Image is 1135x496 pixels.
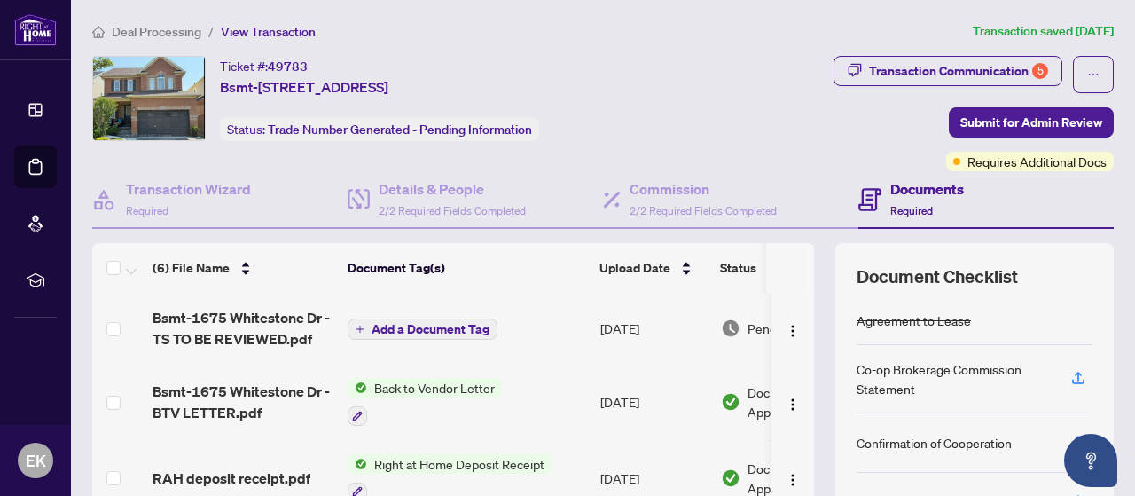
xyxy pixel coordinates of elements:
span: RAH deposit receipt.pdf [153,468,310,489]
h4: Details & People [379,178,526,200]
button: Transaction Communication5 [834,56,1062,86]
button: Logo [779,314,807,342]
span: Document Checklist [857,264,1018,289]
span: Required [890,204,933,217]
span: 2/2 Required Fields Completed [379,204,526,217]
div: 5 [1032,63,1048,79]
span: plus [356,325,364,334]
button: Logo [779,388,807,416]
div: Co-op Brokerage Commission Statement [857,359,1050,398]
img: Document Status [721,319,740,338]
th: Status [713,243,864,293]
span: Back to Vendor Letter [367,378,502,398]
div: Transaction Communication [869,57,1048,85]
span: View Transaction [221,24,316,40]
button: Logo [779,464,807,492]
img: Status Icon [348,454,367,474]
h4: Commission [630,178,777,200]
img: Logo [786,324,800,338]
span: Deal Processing [112,24,201,40]
span: Submit for Admin Review [960,108,1102,137]
button: Submit for Admin Review [949,107,1114,138]
td: [DATE] [593,293,714,364]
button: Open asap [1064,434,1117,487]
span: 2/2 Required Fields Completed [630,204,777,217]
span: Pending Review [748,319,836,338]
span: Right at Home Deposit Receipt [367,454,552,474]
div: Ticket #: [220,56,308,76]
span: EK [26,448,46,473]
span: Bsmt-[STREET_ADDRESS] [220,76,388,98]
th: Document Tag(s) [340,243,592,293]
span: home [92,26,105,38]
div: Status: [220,117,539,141]
span: ellipsis [1087,68,1100,81]
div: Agreement to Lease [857,311,971,330]
th: Upload Date [592,243,713,293]
img: IMG-E12307464_1.jpg [93,57,205,140]
span: Trade Number Generated - Pending Information [268,122,532,138]
img: logo [14,13,57,46]
span: (6) File Name [153,258,230,278]
button: Add a Document Tag [348,318,497,341]
img: Status Icon [348,378,367,398]
span: Bsmt-1675 Whitestone Dr - TS TO BE REVIEWED.pdf [153,307,333,350]
th: (6) File Name [145,243,340,293]
span: Bsmt-1675 Whitestone Dr - BTV LETTER.pdf [153,381,333,423]
img: Logo [786,398,800,412]
div: Confirmation of Cooperation [857,433,1012,453]
button: Add a Document Tag [348,319,497,340]
img: Logo [786,473,800,487]
h4: Documents [890,178,964,200]
li: / [208,21,214,42]
h4: Transaction Wizard [126,178,251,200]
article: Transaction saved [DATE] [973,21,1114,42]
span: Upload Date [599,258,670,278]
span: Document Approved [748,382,857,421]
img: Document Status [721,392,740,412]
span: Required [126,204,168,217]
span: 49783 [268,59,308,75]
td: [DATE] [593,364,714,440]
button: Status IconBack to Vendor Letter [348,378,502,426]
img: Document Status [721,468,740,488]
span: Requires Additional Docs [967,152,1107,171]
span: Status [720,258,756,278]
span: Add a Document Tag [372,323,489,335]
